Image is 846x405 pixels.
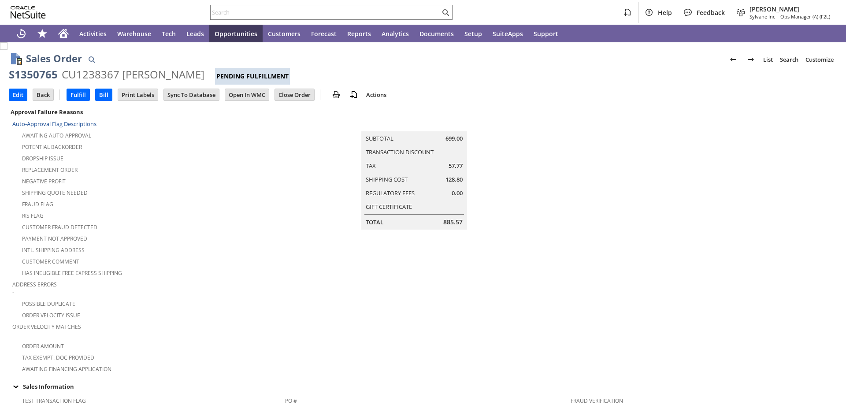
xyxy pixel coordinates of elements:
[22,258,79,265] a: Customer Comment
[802,52,837,67] a: Customize
[452,189,463,197] span: 0.00
[440,7,451,18] svg: Search
[118,89,158,100] input: Print Labels
[22,312,80,319] a: Order Velocity Issue
[12,120,96,128] a: Auto-Approval Flag Descriptions
[382,30,409,38] span: Analytics
[534,30,558,38] span: Support
[443,218,463,227] span: 885.57
[22,143,82,151] a: Potential Backorder
[225,89,269,100] input: Open In WMC
[12,281,57,288] a: Address Errors
[62,67,204,82] div: CU1238367 [PERSON_NAME]
[780,13,830,20] span: Ops Manager (A) (F2L)
[96,89,112,100] input: Bill
[349,89,359,100] img: add-record.svg
[215,30,257,38] span: Opportunities
[285,397,297,405] a: PO #
[760,52,776,67] a: List
[22,397,86,405] a: Test Transaction Flag
[366,203,412,211] a: Gift Certificate
[11,6,46,19] svg: logo
[67,89,89,100] input: Fulfill
[22,201,53,208] a: Fraud Flag
[22,155,63,162] a: Dropship Issue
[22,269,122,277] a: Has Ineligible Free Express Shipping
[750,13,775,20] span: Sylvane Inc
[445,175,463,184] span: 128.80
[776,52,802,67] a: Search
[658,8,672,17] span: Help
[311,30,337,38] span: Forecast
[53,25,74,42] a: Home
[117,30,151,38] span: Warehouse
[22,300,75,308] a: Possible Duplicate
[11,25,32,42] a: Recent Records
[22,223,97,231] a: Customer Fraud Detected
[746,54,756,65] img: Next
[22,235,87,242] a: Payment not approved
[363,91,390,99] a: Actions
[37,28,48,39] svg: Shortcuts
[32,25,53,42] div: Shortcuts
[22,354,94,361] a: Tax Exempt. Doc Provided
[263,25,306,42] a: Customers
[9,381,837,392] td: Sales Information
[414,25,459,42] a: Documents
[12,323,81,331] a: Order Velocity Matches
[459,25,487,42] a: Setup
[58,28,69,39] svg: Home
[445,134,463,143] span: 699.00
[366,134,393,142] a: Subtotal
[366,189,415,197] a: Regulatory Fees
[361,117,467,131] caption: Summary
[697,8,725,17] span: Feedback
[449,162,463,170] span: 57.77
[156,25,181,42] a: Tech
[22,178,66,185] a: Negative Profit
[215,68,290,85] div: Pending Fulfillment
[376,25,414,42] a: Analytics
[12,288,14,297] span: -
[464,30,482,38] span: Setup
[366,162,376,170] a: Tax
[268,30,301,38] span: Customers
[22,212,44,219] a: RIS flag
[493,30,523,38] span: SuiteApps
[9,89,27,100] input: Edit
[162,30,176,38] span: Tech
[750,5,830,13] span: [PERSON_NAME]
[9,381,834,392] div: Sales Information
[342,25,376,42] a: Reports
[22,365,111,373] a: Awaiting Financing Application
[728,54,738,65] img: Previous
[528,25,564,42] a: Support
[306,25,342,42] a: Forecast
[275,89,314,100] input: Close Order
[164,89,219,100] input: Sync To Database
[79,30,107,38] span: Activities
[366,175,408,183] a: Shipping Cost
[419,30,454,38] span: Documents
[777,13,779,20] span: -
[181,25,209,42] a: Leads
[9,106,282,118] div: Approval Failure Reasons
[22,246,85,254] a: Intl. Shipping Address
[33,89,53,100] input: Back
[211,7,440,18] input: Search
[347,30,371,38] span: Reports
[86,54,97,65] img: Quick Find
[22,342,64,350] a: Order Amount
[22,132,91,139] a: Awaiting Auto-Approval
[186,30,204,38] span: Leads
[16,28,26,39] svg: Recent Records
[112,25,156,42] a: Warehouse
[74,25,112,42] a: Activities
[209,25,263,42] a: Opportunities
[366,218,383,226] a: Total
[571,397,623,405] a: Fraud Verification
[366,148,434,156] a: Transaction Discount
[22,189,88,197] a: Shipping Quote Needed
[9,67,58,82] div: S1350765
[331,89,341,100] img: print.svg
